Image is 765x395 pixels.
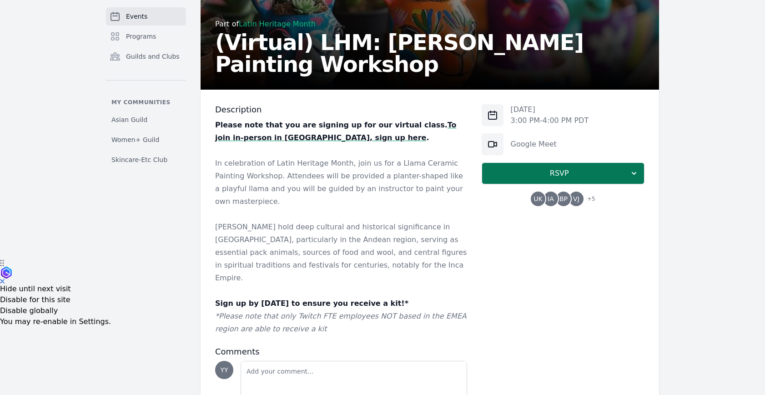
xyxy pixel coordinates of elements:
[511,104,589,115] p: [DATE]
[215,346,467,357] h3: Comments
[215,312,467,333] em: *Please note that only Twitch FTE employees NOT based in the EMEA region are able to receive a kit
[215,299,408,308] strong: Sign up by [DATE] to ensure you receive a kit!*
[582,193,595,206] span: + 5
[106,7,186,25] a: Events
[106,27,186,46] a: Programs
[215,157,467,208] p: In celebration of Latin Heritage Month, join us for a Llama Ceramic Painting Workshop. Attendees ...
[111,135,159,144] span: Women+ Guild
[489,168,629,179] span: RSVP
[426,133,429,142] strong: .
[106,132,186,148] a: Women+ Guild
[215,221,467,284] p: [PERSON_NAME] hold deep cultural and historical significance in [GEOGRAPHIC_DATA], particularly i...
[239,20,316,28] a: Latin Heritage Month
[511,140,557,148] a: Google Meet
[111,155,167,164] span: Skincare-Etc Club
[106,47,186,66] a: Guilds and Clubs
[126,32,156,41] span: Programs
[126,52,180,61] span: Guilds and Clubs
[215,121,457,142] a: To join in-person in [GEOGRAPHIC_DATA], sign up here
[573,196,579,202] span: VJ
[215,104,467,115] h3: Description
[215,121,448,129] strong: Please note that you are signing up for our virtual class.
[126,12,147,21] span: Events
[220,367,228,373] span: YY
[106,152,186,168] a: Skincare-Etc Club
[559,196,568,202] span: BP
[106,99,186,106] p: My communities
[482,162,644,184] button: RSVP
[533,196,542,202] span: UK
[548,196,554,202] span: IA
[106,7,186,168] nav: Sidebar
[106,111,186,128] a: Asian Guild
[511,115,589,126] p: 3:00 PM - 4:00 PM PDT
[111,115,147,124] span: Asian Guild
[215,19,644,30] div: Part of
[215,31,644,75] h2: (Virtual) LHM: [PERSON_NAME] Painting Workshop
